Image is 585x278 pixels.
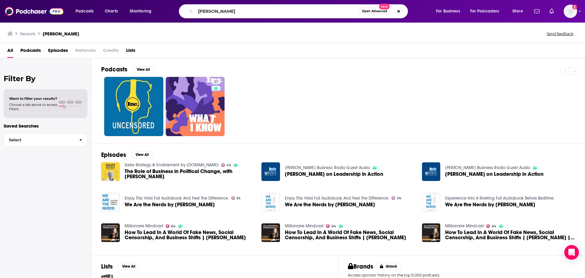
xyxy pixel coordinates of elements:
[422,193,441,211] img: We Are the Nerds by Christine Lagorio-Chafkin
[285,171,383,177] span: [PERSON_NAME] on Leadership in Action
[397,197,401,200] span: 24
[331,225,336,228] span: 64
[166,224,176,228] a: 64
[445,165,530,170] a: Wharton Business Radio Guest Audio
[125,196,229,201] a: Enjoy This Vivid Full Audiobook And Feel The Difference.
[126,6,159,16] button: open menu
[125,230,254,240] a: How To Lead In A World Of Fake News, Social Censorship, And Business Shifts | Christine Lagorio-C...
[261,193,280,211] a: We Are the Nerds by Christine Lagorio-Chafkin
[125,230,254,240] span: How To Lead In A World Of Fake News, Social Censorship, And Business Shifts | [PERSON_NAME]
[564,245,579,260] div: Open Intercom Messenger
[4,74,87,83] h2: Filter By
[348,263,373,270] h2: Brands
[101,263,140,270] a: ListsView All
[486,224,496,228] a: 64
[285,171,383,177] a: Christine Lagorio-Chafkin on Leadership in Action
[376,263,402,270] button: Unlock
[125,223,163,229] a: Millionaire Mindcast
[125,202,215,207] a: We Are the Nerds by Christine Lagorio-Chafkin
[166,77,225,136] a: 27
[545,31,575,36] button: Send feedback
[48,45,68,58] a: Episodes
[508,6,530,16] button: open menu
[466,6,508,16] button: open menu
[359,8,390,15] button: Open AdvancedNew
[7,45,13,58] span: All
[285,202,375,207] a: We Are the Nerds by Christine Lagorio-Chafkin
[285,202,375,207] span: We Are the Nerds by [PERSON_NAME]
[125,202,215,207] span: We Are the Nerds by [PERSON_NAME]
[362,10,387,13] span: Open Advanced
[125,169,254,179] span: The Role of Business in Political Change, with [PERSON_NAME]
[4,123,87,129] p: Saved Searches
[564,5,577,18] img: User Profile
[285,230,415,240] span: How To Lead In A World Of Fake News, Social Censorship, And Business Shifts | [PERSON_NAME]
[445,171,544,177] a: Christine Lagorio-Chafkin on Leadership in Action
[326,224,336,228] a: 64
[445,202,535,207] span: We Are the Nerds by [PERSON_NAME]
[101,263,113,270] h2: Lists
[432,6,468,16] button: open menu
[75,45,96,58] span: Networks
[9,103,57,111] span: Choose a tab above to access filters.
[9,96,57,101] span: Want to filter your results?
[103,45,119,58] span: Credits
[226,164,231,167] span: 43
[101,151,153,159] a: EpisodesView All
[261,162,280,181] a: Christine Lagorio-Chafkin on Leadership in Action
[43,31,79,37] h3: [PERSON_NAME]
[422,162,441,181] img: Christine Lagorio-Chafkin on Leadership in Action
[130,7,151,16] span: Monitoring
[564,5,577,18] button: Show profile menu
[132,66,154,73] button: View All
[101,162,120,181] img: The Role of Business in Political Change, with Christine Lagorio-Chafkin
[101,151,126,159] h2: Episodes
[532,6,542,16] a: Show notifications dropdown
[445,230,575,240] a: How To Lead In A World Of Fake News, Social Censorship, And Business Shifts | Christine Lagorio-C...
[436,7,460,16] span: For Business
[547,6,556,16] a: Show notifications dropdown
[261,223,280,242] img: How To Lead In A World Of Fake News, Social Censorship, And Business Shifts | Christine Lagorio-C...
[564,5,577,18] span: Logged in as ABolliger
[422,223,441,242] img: How To Lead In A World Of Fake News, Social Censorship, And Business Shifts | Christine Lagorio-C...
[379,4,390,9] span: New
[4,138,74,142] span: Select
[445,196,555,201] a: Experience Into A Riveting Full Audiobook Before Bedtime.
[196,6,359,16] input: Search podcasts, credits, & more...
[105,7,118,16] span: Charts
[285,230,415,240] a: How To Lead In A World Of Fake News, Social Censorship, And Business Shifts | Christine Lagorio-C...
[126,45,135,58] span: Lists
[125,162,219,168] a: Sales Strategy & Enablement by Revenue.io
[214,79,218,85] span: 27
[118,263,140,270] button: View All
[445,223,484,229] a: Millionaire Mindcast
[20,45,41,58] a: Podcasts
[101,6,122,16] a: Charts
[512,7,523,16] span: More
[211,79,221,84] a: 27
[392,196,401,200] a: 24
[445,230,575,240] span: How To Lead In A World Of Fake News, Social Censorship, And Business Shifts | [PERSON_NAME] | Replay
[101,66,127,73] h2: Podcasts
[445,202,535,207] a: We Are the Nerds by Christine Lagorio-Chafkin
[231,196,241,200] a: 24
[171,225,175,228] span: 64
[285,196,389,201] a: Enjoy This Vivid Full Audiobook And Feel The Difference.
[101,193,120,211] img: We Are the Nerds by Christine Lagorio-Chafkin
[470,7,499,16] span: For Podcasters
[348,273,575,277] p: Access sponsor history on the top 5,000 podcasts.
[101,223,120,242] img: How To Lead In A World Of Fake News, Social Censorship, And Business Shifts | Christine Lagorio-C...
[236,197,241,200] span: 24
[5,5,63,17] img: Podchaser - Follow, Share and Rate Podcasts
[492,225,496,228] span: 64
[101,66,154,73] a: PodcastsView All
